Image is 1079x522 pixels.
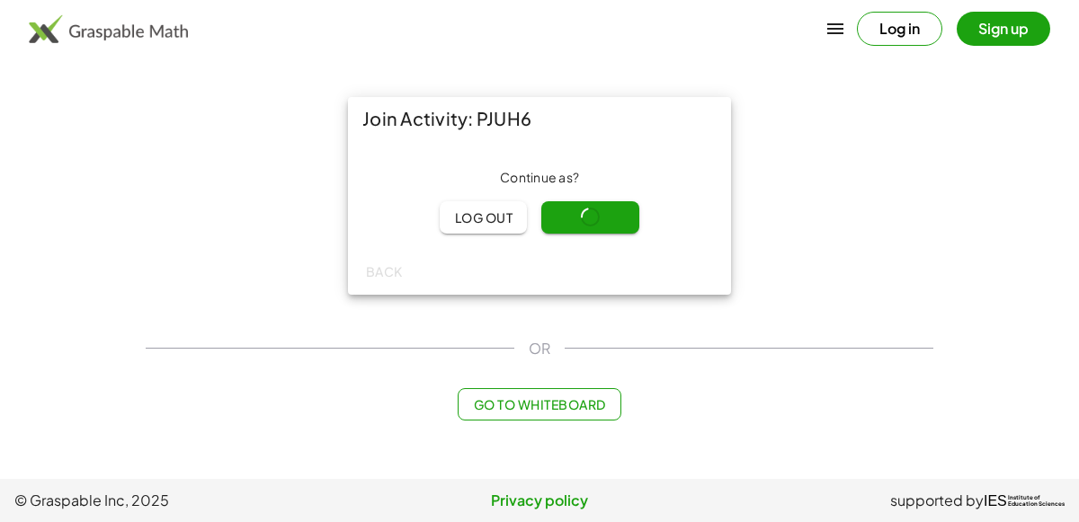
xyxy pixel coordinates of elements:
a: Privacy policy [364,490,714,511]
div: Continue as ? [362,169,717,187]
button: Log out [440,201,527,234]
span: Go to Whiteboard [473,396,605,412]
span: OR [529,338,550,359]
span: IES [984,492,1007,509]
span: Institute of Education Sciences [1008,495,1065,508]
a: IESInstitute ofEducation Sciences [984,490,1065,511]
span: Log out [454,209,513,226]
span: supported by [890,490,984,511]
span: © Graspable Inc, 2025 [14,490,364,511]
button: Sign up [957,12,1050,46]
button: Go to Whiteboard [458,388,620,420]
button: Log in [857,12,942,46]
div: Join Activity: PJUH6 [348,97,731,140]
